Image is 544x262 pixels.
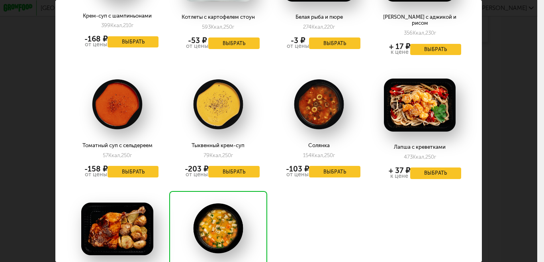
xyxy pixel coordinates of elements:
[186,43,208,49] div: от цены
[209,152,222,158] span: Ккал,
[81,79,153,130] img: big_wfjtMBH4av5SiGTK.png
[389,167,410,173] div: + 37 ₽
[103,152,132,158] div: 57 250
[186,37,208,43] div: -53 ₽
[208,37,260,49] button: Выбрать
[309,37,360,49] button: Выбрать
[208,166,260,177] button: Выбрать
[287,37,309,43] div: -3 ₽
[101,22,133,28] div: 399 210
[110,22,123,28] span: Ккал,
[204,152,233,158] div: 79 250
[202,24,234,30] div: 593 250
[81,203,153,256] img: big_BFO234G9GzP9LEAt.png
[389,43,410,49] div: + 17 ₽
[278,14,360,20] div: Белая рыба и пюре
[404,154,436,160] div: 473 250
[182,79,254,130] img: big_Ic6kn6U3pRfUGkXZ.png
[108,152,121,158] span: Ккал,
[434,154,436,160] span: г
[413,154,425,160] span: Ккал,
[182,203,254,254] img: big_TxNWCx8RgVDEWEc4.png
[177,14,260,20] div: Котлеты с картофелем стоун
[177,142,260,148] div: Тыквенный крем-суп
[410,167,462,179] button: Выбрать
[378,14,461,26] div: [PERSON_NAME] с аджикой и рисом
[434,30,436,36] span: г
[389,173,410,179] div: к цене
[283,79,355,130] img: big_H4uTllHtc52JmbpB.png
[410,44,462,55] button: Выбрать
[384,79,456,132] img: big_tEkfRxL7jMyGjdJp.png
[84,166,108,172] div: -158 ₽
[131,22,133,28] span: г
[303,152,335,158] div: 154 250
[108,166,159,177] button: Выбрать
[311,24,324,30] span: Ккал,
[185,172,208,177] div: от цены
[378,144,461,150] div: Лапша с креветками
[108,36,159,47] button: Выбрать
[84,172,108,177] div: от цены
[286,172,309,177] div: от цены
[84,42,108,47] div: от цены
[287,43,309,49] div: от цены
[309,166,360,177] button: Выбрать
[278,142,360,148] div: Солянка
[84,36,108,42] div: -168 ₽
[231,152,233,158] span: г
[130,152,132,158] span: г
[333,152,335,158] span: г
[404,30,436,36] div: 356 230
[389,49,410,55] div: к цене
[185,166,208,172] div: -203 ₽
[413,30,425,36] span: Ккал,
[333,24,335,30] span: г
[311,152,324,158] span: Ккал,
[76,13,159,19] div: Крем-суп с шампиньонами
[76,142,159,148] div: Томатный суп с сельдереем
[232,24,234,30] span: г
[303,24,335,30] div: 274 220
[286,166,309,172] div: -103 ₽
[211,24,223,30] span: Ккал,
